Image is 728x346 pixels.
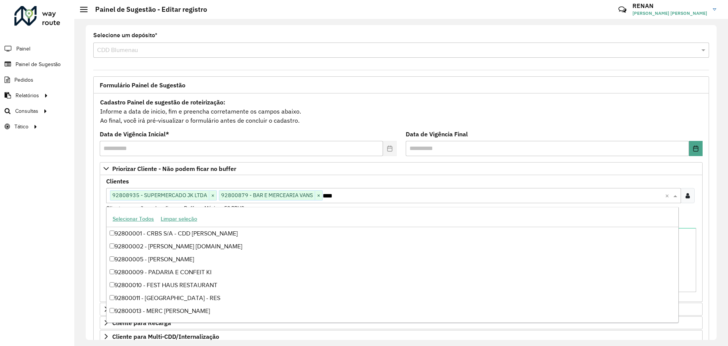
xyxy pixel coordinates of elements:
[106,205,244,212] small: Clientes que não podem ficar no Buffer – Máximo 50 PDVS
[88,5,207,14] h2: Painel de Sugestão - Editar registro
[100,316,703,329] a: Cliente para Recarga
[100,130,169,139] label: Data de Vigência Inicial
[107,305,678,318] div: 92800013 - MERC [PERSON_NAME]
[689,141,703,156] button: Choose Date
[15,107,38,115] span: Consultas
[632,10,707,17] span: [PERSON_NAME] [PERSON_NAME]
[100,82,185,88] span: Formulário Painel de Sugestão
[107,292,678,305] div: 92800011 - [GEOGRAPHIC_DATA] - RES
[219,191,315,200] span: 92800879 - BAR E MERCEARIA VANS
[106,177,129,186] label: Clientes
[109,213,157,225] button: Selecionar Todos
[100,97,703,125] div: Informe a data de inicio, fim e preencha corretamente os campos abaixo. Ao final, você irá pré-vi...
[107,227,678,240] div: 92800001 - CRBS S/A - CDD [PERSON_NAME]
[107,279,678,292] div: 92800010 - FEST HAUS RESTAURANT
[14,76,33,84] span: Pedidos
[112,333,219,340] span: Cliente para Multi-CDD/Internalização
[100,162,703,175] a: Priorizar Cliente - Não podem ficar no buffer
[16,60,61,68] span: Painel de Sugestão
[107,253,678,266] div: 92800005 - [PERSON_NAME]
[100,175,703,302] div: Priorizar Cliente - Não podem ficar no buffer
[106,207,679,323] ng-dropdown-panel: Options list
[107,266,678,279] div: 92800009 - PADARIA E CONFEIT KI
[112,166,236,172] span: Priorizar Cliente - Não podem ficar no buffer
[157,213,201,225] button: Limpar seleção
[107,318,678,330] div: 92800014 - CLUBE DE BOCHA BELCH
[107,240,678,253] div: 92800002 - [PERSON_NAME] [DOMAIN_NAME]
[14,123,28,131] span: Tático
[614,2,631,18] a: Contato Rápido
[100,98,225,106] strong: Cadastro Painel de sugestão de roteirização:
[93,31,157,40] label: Selecione um depósito
[315,191,322,200] span: ×
[112,320,171,326] span: Cliente para Recarga
[100,330,703,343] a: Cliente para Multi-CDD/Internalização
[632,2,707,9] h3: RENAN
[16,92,39,100] span: Relatórios
[100,303,703,316] a: Preservar Cliente - Devem ficar no buffer, não roteirizar
[16,45,30,53] span: Painel
[110,191,209,200] span: 92808935 - SUPERMERCADO JK LTDA
[406,130,468,139] label: Data de Vigência Final
[665,191,672,200] span: Clear all
[209,191,217,200] span: ×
